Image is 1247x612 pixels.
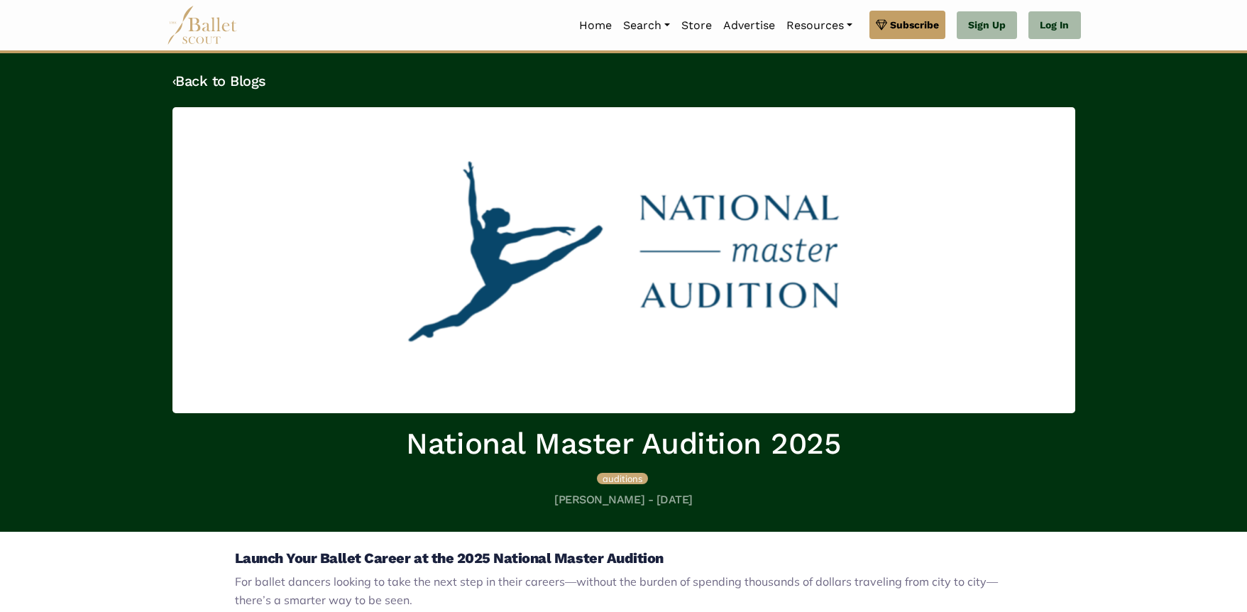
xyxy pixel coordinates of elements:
[1028,11,1080,40] a: Log In
[876,17,887,33] img: gem.svg
[573,11,617,40] a: Home
[890,17,939,33] span: Subscribe
[957,11,1017,40] a: Sign Up
[172,72,266,89] a: ‹Back to Blogs
[676,11,718,40] a: Store
[172,72,176,89] code: ‹
[718,11,781,40] a: Advertise
[603,473,642,484] span: auditions
[869,11,945,39] a: Subscribe
[235,574,998,607] span: For ballet dancers looking to take the next step in their careers—without the burden of spending ...
[172,425,1075,464] h1: National Master Audition 2025
[172,493,1075,508] h5: [PERSON_NAME] - [DATE]
[781,11,858,40] a: Resources
[172,107,1075,413] img: header_image.img
[235,550,664,567] strong: Launch Your Ballet Career at the 2025 National Master Audition
[597,471,648,485] a: auditions
[617,11,676,40] a: Search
